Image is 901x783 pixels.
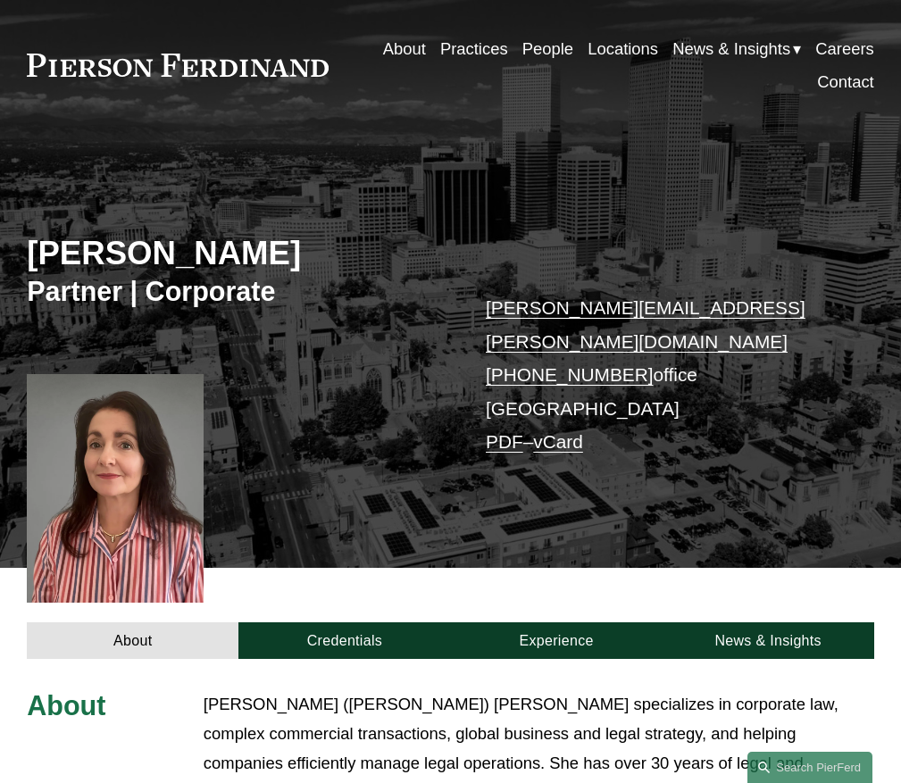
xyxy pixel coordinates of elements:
a: folder dropdown [672,32,801,65]
a: Contact [817,65,873,98]
a: People [522,32,573,65]
a: PDF [486,431,523,452]
a: Experience [450,622,662,659]
h2: [PERSON_NAME] [27,234,450,273]
a: Credentials [238,622,450,659]
a: vCard [533,431,583,452]
a: About [27,622,238,659]
a: [PHONE_NUMBER] [486,364,653,385]
a: News & Insights [663,622,874,659]
span: About [27,690,105,721]
h3: Partner | Corporate [27,275,450,309]
p: office [GEOGRAPHIC_DATA] – [486,291,838,459]
a: Practices [440,32,508,65]
a: About [383,32,426,65]
a: Search this site [747,752,872,783]
span: News & Insights [672,34,790,63]
a: [PERSON_NAME][EMAIL_ADDRESS][PERSON_NAME][DOMAIN_NAME] [486,297,805,352]
a: Locations [588,32,658,65]
a: Careers [815,32,873,65]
